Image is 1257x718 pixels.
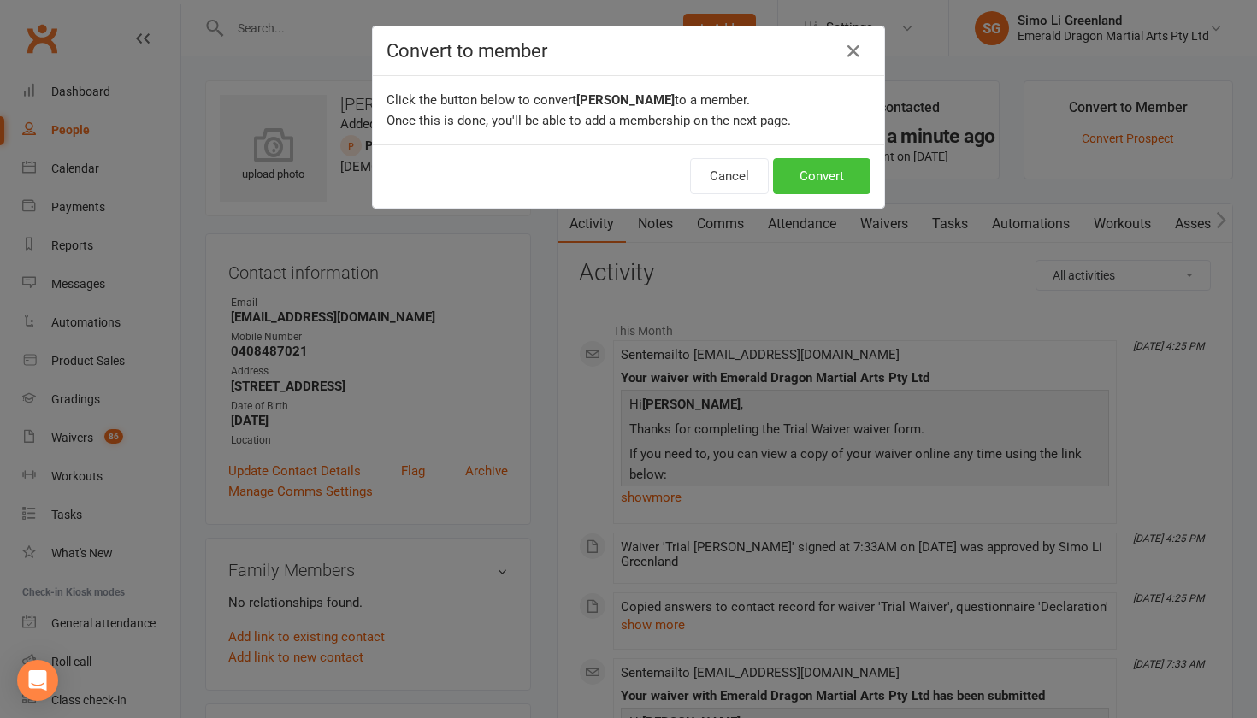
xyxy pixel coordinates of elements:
[17,660,58,701] div: Open Intercom Messenger
[773,158,870,194] button: Convert
[373,76,884,144] div: Click the button below to convert to a member. Once this is done, you'll be able to add a members...
[690,158,769,194] button: Cancel
[840,38,867,65] button: Close
[387,40,870,62] h4: Convert to member
[576,92,675,108] b: [PERSON_NAME]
